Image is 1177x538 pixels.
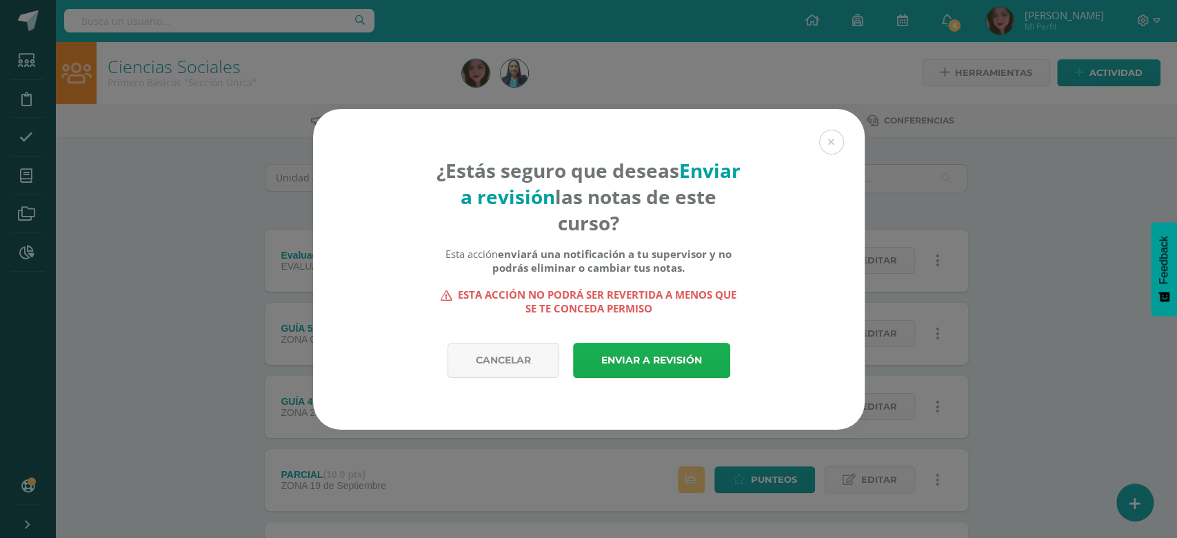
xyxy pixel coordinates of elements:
[1151,222,1177,316] button: Feedback - Mostrar encuesta
[447,343,559,378] a: Cancelar
[436,288,741,315] strong: Esta acción no podrá ser revertida a menos que se te conceda permiso
[1158,236,1170,284] span: Feedback
[461,157,741,210] strong: Enviar a revisión
[436,247,741,275] div: Esta acción
[436,157,741,236] h4: ¿Estás seguro que deseas las notas de este curso?
[492,247,732,275] b: enviará una notificación a tu supervisor y no podrás eliminar o cambiar tus notas.
[819,130,844,155] button: Close (Esc)
[573,343,730,378] a: Enviar a revisión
